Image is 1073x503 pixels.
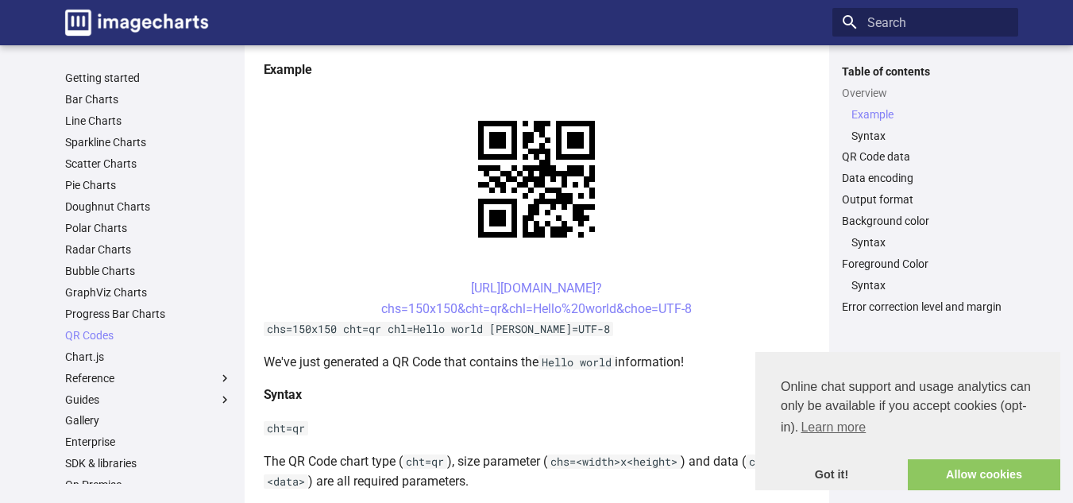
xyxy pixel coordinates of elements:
[65,10,208,36] img: logo
[65,157,232,171] a: Scatter Charts
[264,385,810,405] h4: Syntax
[851,107,1009,122] a: Example
[842,235,1009,250] nav: Background color
[65,92,232,106] a: Bar Charts
[842,192,1009,207] a: Output format
[832,64,1018,79] label: Table of contents
[832,64,1018,315] nav: Table of contents
[755,352,1060,490] div: cookieconsent
[547,455,681,469] code: chs=<width>x<height>
[842,86,1009,100] a: Overview
[842,278,1009,292] nav: Foreground Color
[65,478,232,492] a: On Premise
[842,107,1009,143] nav: Overview
[538,355,615,370] code: Hello world
[65,393,232,407] label: Guides
[264,451,810,492] p: The QR Code chart type ( ), size parameter ( ) and data ( ) are all required parameters.
[65,71,232,85] a: Getting started
[851,129,1009,143] a: Syntax
[65,199,232,214] a: Doughnut Charts
[842,300,1009,314] a: Error correction level and margin
[842,149,1009,164] a: QR Code data
[65,413,232,428] a: Gallery
[842,171,1009,185] a: Data encoding
[65,264,232,278] a: Bubble Charts
[842,257,1009,271] a: Foreground Color
[65,242,232,257] a: Radar Charts
[781,377,1035,439] span: Online chat support and usage analytics can only be available if you accept cookies (opt-in).
[65,221,232,235] a: Polar Charts
[403,455,447,469] code: cht=qr
[264,352,810,373] p: We've just generated a QR Code that contains the information!
[842,214,1009,228] a: Background color
[381,281,692,316] a: [URL][DOMAIN_NAME]?chs=150x150&cht=qr&chl=Hello%20world&choe=UTF-8
[798,416,868,439] a: learn more about cookies
[65,371,232,385] label: Reference
[65,135,232,149] a: Sparkline Charts
[851,235,1009,250] a: Syntax
[65,178,232,192] a: Pie Charts
[908,459,1060,491] a: allow cookies
[264,421,308,435] code: cht=qr
[65,285,232,300] a: GraphViz Charts
[755,459,908,491] a: dismiss cookie message
[832,8,1018,37] input: Search
[65,456,232,470] a: SDK & libraries
[65,328,232,342] a: QR Codes
[59,3,214,42] a: Image-Charts documentation
[851,278,1009,292] a: Syntax
[264,322,613,336] code: chs=150x150 cht=qr chl=Hello world [PERSON_NAME]=UTF-8
[65,435,232,449] a: Enterprise
[65,114,232,128] a: Line Charts
[264,60,810,80] h4: Example
[450,93,623,265] img: chart
[65,350,232,364] a: Chart.js
[65,307,232,321] a: Progress Bar Charts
